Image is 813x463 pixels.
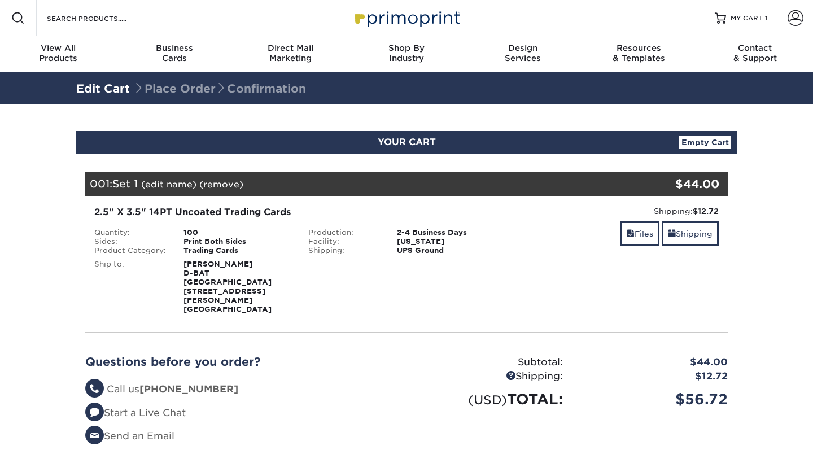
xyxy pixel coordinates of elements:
[232,36,348,72] a: Direct MailMarketing
[571,369,736,384] div: $12.72
[465,43,581,63] div: Services
[406,369,571,384] div: Shipping:
[175,237,300,246] div: Print Both Sides
[46,11,156,25] input: SEARCH PRODUCTS.....
[86,246,175,255] div: Product Category:
[693,207,719,216] strong: $12.72
[85,430,174,442] a: Send an Email
[86,260,175,314] div: Ship to:
[86,228,175,237] div: Quantity:
[571,355,736,370] div: $44.00
[133,82,306,95] span: Place Order Confirmation
[300,228,389,237] div: Production:
[679,136,731,149] a: Empty Cart
[468,392,507,407] small: (USD)
[697,43,813,53] span: Contact
[697,43,813,63] div: & Support
[175,228,300,237] div: 100
[581,43,697,63] div: & Templates
[76,82,130,95] a: Edit Cart
[581,43,697,53] span: Resources
[85,407,186,418] a: Start a Live Chat
[141,179,196,190] a: (edit name)
[300,237,389,246] div: Facility:
[300,246,389,255] div: Shipping:
[388,228,513,237] div: 2-4 Business Days
[731,14,763,23] span: MY CART
[581,36,697,72] a: Resources& Templates
[350,6,463,30] img: Primoprint
[199,179,243,190] a: (remove)
[116,36,233,72] a: BusinessCards
[668,229,676,238] span: shipping
[662,221,719,246] a: Shipping
[183,260,272,313] strong: [PERSON_NAME] D-BAT [GEOGRAPHIC_DATA] [STREET_ADDRESS][PERSON_NAME] [GEOGRAPHIC_DATA]
[620,176,719,193] div: $44.00
[406,388,571,410] div: TOTAL:
[85,355,398,369] h2: Questions before you order?
[378,137,436,147] span: YOUR CART
[388,237,513,246] div: [US_STATE]
[465,43,581,53] span: Design
[697,36,813,72] a: Contact& Support
[406,355,571,370] div: Subtotal:
[571,388,736,410] div: $56.72
[85,172,620,196] div: 001:
[85,382,398,397] li: Call us
[232,43,348,63] div: Marketing
[348,43,465,53] span: Shop By
[522,206,719,217] div: Shipping:
[116,43,233,63] div: Cards
[94,206,505,219] div: 2.5" X 3.5" 14PT Uncoated Trading Cards
[620,221,659,246] a: Files
[86,237,175,246] div: Sides:
[348,36,465,72] a: Shop ByIndustry
[116,43,233,53] span: Business
[232,43,348,53] span: Direct Mail
[112,177,138,190] span: Set 1
[139,383,238,395] strong: [PHONE_NUMBER]
[465,36,581,72] a: DesignServices
[348,43,465,63] div: Industry
[175,246,300,255] div: Trading Cards
[627,229,635,238] span: files
[388,246,513,255] div: UPS Ground
[765,14,768,22] span: 1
